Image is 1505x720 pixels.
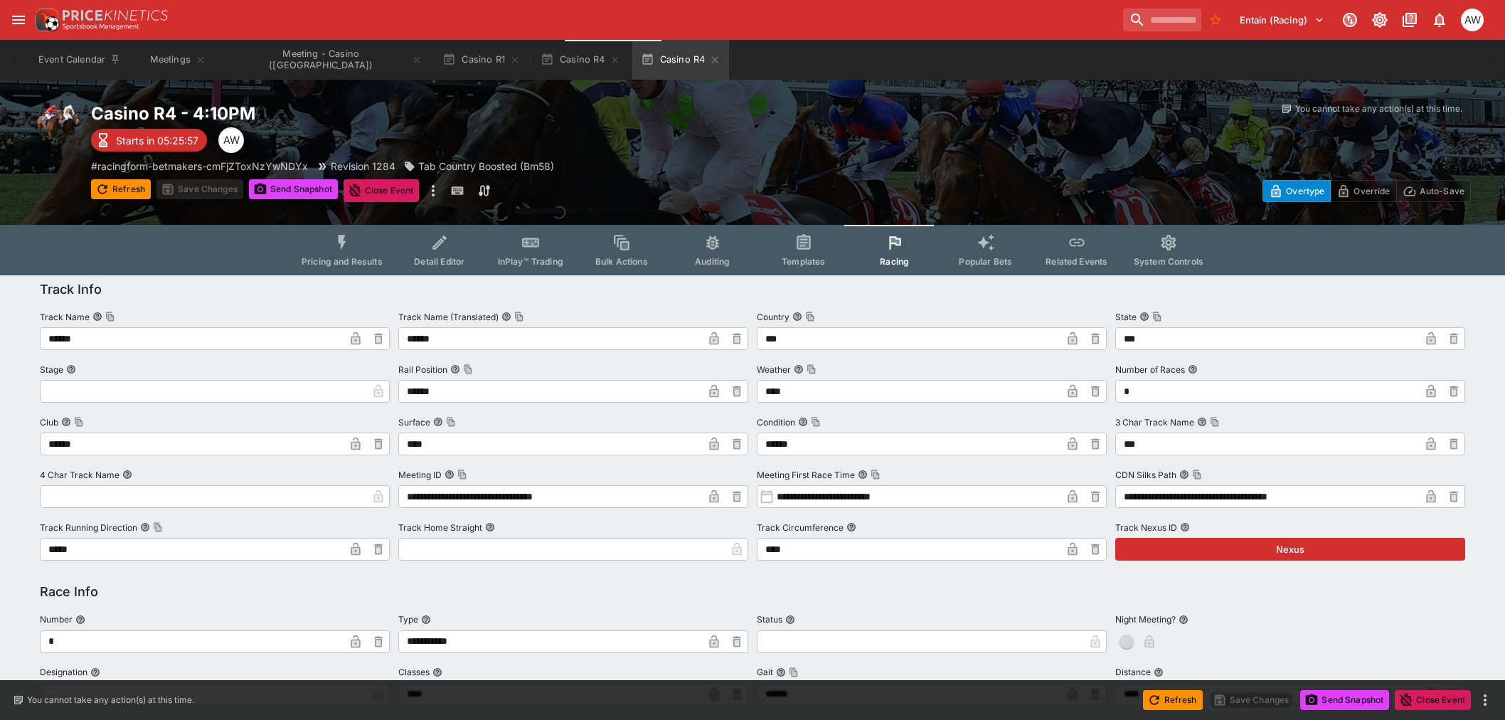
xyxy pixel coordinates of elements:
p: You cannot take any action(s) at this time. [1295,102,1462,115]
h5: Race Info [40,583,98,600]
span: Related Events [1046,256,1107,267]
button: Nexus [1115,538,1465,561]
button: Connected to PK [1337,7,1363,33]
p: Track Circumference [757,522,844,534]
button: StateCopy To Clipboard [1139,312,1149,322]
span: Bulk Actions [595,256,648,267]
span: Auditing [695,256,730,267]
span: Templates [782,256,825,267]
p: Auto-Save [1420,184,1464,198]
button: Type [421,615,431,625]
button: Toggle light/dark mode [1367,7,1393,33]
button: Copy To Clipboard [1210,417,1220,427]
p: State [1115,311,1137,323]
p: CDN Silks Path [1115,469,1176,481]
p: 4 Char Track Name [40,469,119,481]
button: Track Nexus ID [1180,522,1190,532]
div: Start From [1262,180,1471,202]
input: search [1123,9,1201,31]
div: Tab Country Boosted (Bm58) [404,159,554,174]
p: Number [40,613,73,625]
p: Distance [1115,666,1151,678]
span: Popular Bets [959,256,1012,267]
p: Tab Country Boosted (Bm58) [418,159,554,174]
button: Night Meeting? [1179,615,1188,625]
span: InPlay™ Trading [498,256,563,267]
button: Track Running DirectionCopy To Clipboard [140,522,150,532]
button: Select Tenant [1231,9,1333,31]
img: Sportsbook Management [63,23,139,30]
button: Number [75,615,85,625]
div: Event type filters [290,225,1215,275]
h2: Copy To Clipboard [91,102,781,125]
button: 4 Char Track Name [122,470,132,480]
button: Designation [90,667,100,677]
button: Copy To Clipboard [789,667,799,677]
button: Refresh [1143,690,1203,710]
img: horse_racing.png [34,102,80,148]
button: more [425,179,442,202]
button: CountryCopy To Clipboard [792,312,802,322]
button: Copy To Clipboard [457,470,467,480]
button: CDN Silks PathCopy To Clipboard [1179,470,1189,480]
button: Status [785,615,795,625]
button: Track NameCopy To Clipboard [92,312,102,322]
button: Stage [66,364,76,374]
button: Casino R4 [532,40,629,80]
button: Copy To Clipboard [153,522,163,532]
button: Copy To Clipboard [871,470,881,480]
span: System Controls [1134,256,1203,267]
button: Send Snapshot [249,179,338,199]
p: Rail Position [398,364,447,376]
p: Track Running Direction [40,522,137,534]
img: PriceKinetics [63,10,168,21]
p: Starts in 05:25:57 [116,133,198,148]
button: Track Name (Translated)Copy To Clipboard [501,312,511,322]
p: Status [757,613,782,625]
button: Track Circumference [846,522,856,532]
p: Track Home Straight [398,522,482,534]
button: Meeting - Casino (AUS) [226,40,431,80]
p: 3 Char Track Name [1115,416,1194,428]
button: ConditionCopy To Clipboard [798,417,808,427]
p: Track Name (Translated) [398,311,499,323]
button: Copy To Clipboard [463,364,473,374]
button: Copy To Clipboard [1152,312,1162,322]
button: Copy To Clipboard [807,364,817,374]
p: Track Name [40,311,90,323]
button: Refresh [91,179,151,199]
p: Meeting First Race Time [757,469,855,481]
button: SurfaceCopy To Clipboard [433,417,443,427]
button: Event Calendar [30,40,129,80]
div: Amanda Whitta [218,127,244,153]
button: Amanda Whitta [1457,4,1488,36]
button: GaitCopy To Clipboard [776,667,786,677]
button: Distance [1154,667,1164,677]
p: Track Nexus ID [1115,522,1177,534]
p: Meeting ID [398,469,442,481]
p: Condition [757,416,795,428]
p: Designation [40,666,87,678]
button: WeatherCopy To Clipboard [794,364,804,374]
span: Detail Editor [414,256,464,267]
button: Rail PositionCopy To Clipboard [450,364,460,374]
p: Surface [398,416,430,428]
button: Overtype [1262,180,1331,202]
p: Revision 1284 [331,159,395,174]
button: Override [1330,180,1396,202]
span: Racing [880,256,909,267]
p: Country [757,311,789,323]
button: Casino R4 [632,40,730,80]
button: ClubCopy To Clipboard [61,417,71,427]
p: Club [40,416,58,428]
button: Meeting IDCopy To Clipboard [445,470,454,480]
p: Type [398,613,418,625]
button: open drawer [6,7,31,33]
button: 3 Char Track NameCopy To Clipboard [1197,417,1207,427]
button: Notifications [1427,7,1452,33]
img: PriceKinetics Logo [31,6,60,34]
p: Gait [757,666,773,678]
button: Copy To Clipboard [811,417,821,427]
button: Copy To Clipboard [105,312,115,322]
button: Casino R1 [434,40,529,80]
